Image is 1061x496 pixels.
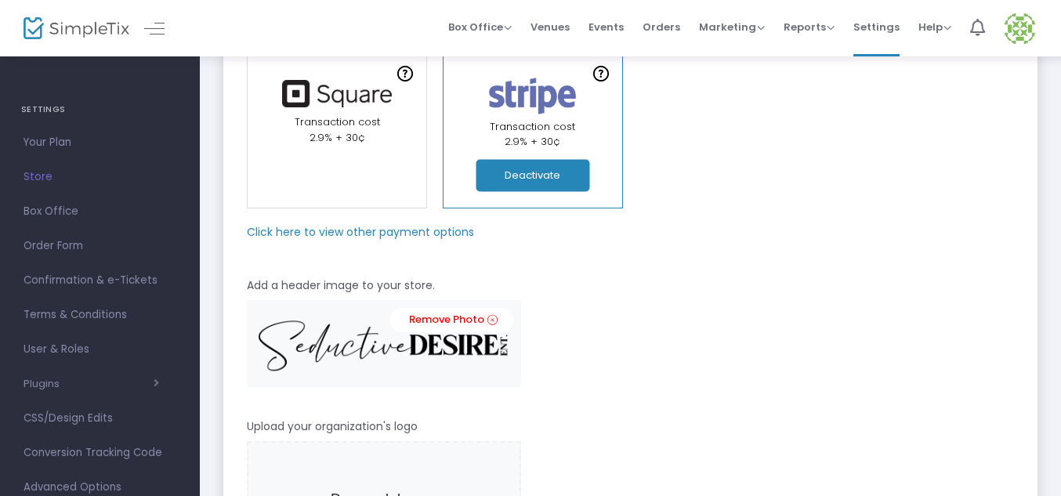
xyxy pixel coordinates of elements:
m-panel-subtitle: Click here to view other payment options [247,224,474,241]
m-panel-subtitle: Upload your organization's logo [247,418,418,435]
span: Venues [530,7,570,47]
span: Marketing [699,20,765,34]
m-panel-subtitle: Add a header image to your store. [247,277,435,294]
span: Transaction cost [490,119,575,134]
button: Deactivate [476,160,589,192]
span: Orders [643,7,680,47]
span: Store [24,167,176,187]
span: Conversion Tracking Code [24,443,176,463]
span: 2.9% + 30¢ [310,130,365,145]
span: Terms & Conditions [24,305,176,325]
img: square.png [274,80,400,107]
span: Events [588,7,624,47]
img: stripe.png [480,74,585,118]
span: Reports [784,20,835,34]
span: Box Office [448,20,512,34]
span: Box Office [24,201,176,222]
span: Help [918,20,951,34]
span: 2.9% + 30¢ [505,134,560,149]
h4: SETTINGS [21,94,179,125]
button: Plugins [24,378,159,390]
span: Transaction cost [295,114,380,129]
img: question-mark [397,66,413,81]
span: Order Form [24,236,176,256]
span: CSS/Design Edits [24,408,176,429]
img: question-mark [593,66,609,81]
span: Confirmation & e-Tickets [24,270,176,291]
a: Remove Photo [390,308,513,332]
img: Seductive-Desire-Ent.png [247,300,521,388]
span: Your Plan [24,132,176,153]
span: Settings [853,7,900,47]
span: User & Roles [24,339,176,360]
